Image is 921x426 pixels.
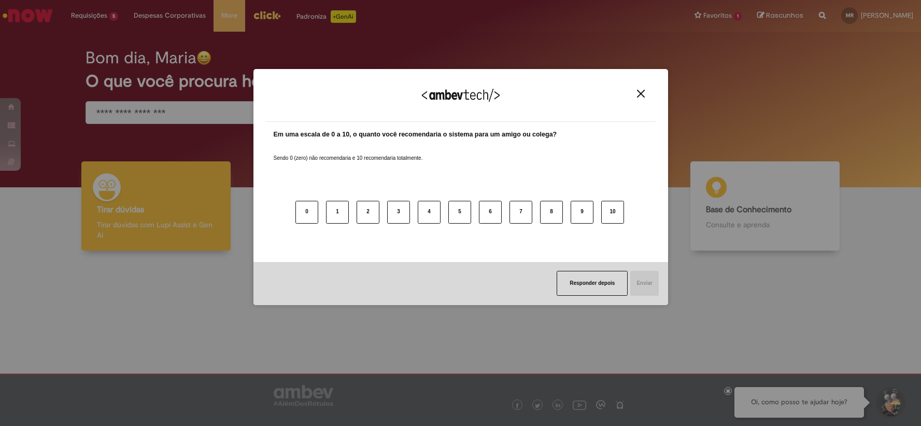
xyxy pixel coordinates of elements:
[509,201,532,224] button: 7
[357,201,379,224] button: 2
[326,201,349,224] button: 1
[418,201,441,224] button: 4
[448,201,471,224] button: 5
[557,271,628,296] button: Responder depois
[637,90,645,98] img: Close
[274,130,557,140] label: Em uma escala de 0 a 10, o quanto você recomendaria o sistema para um amigo ou colega?
[422,89,500,102] img: Logo Ambevtech
[387,201,410,224] button: 3
[634,89,648,98] button: Close
[540,201,563,224] button: 8
[274,142,423,162] label: Sendo 0 (zero) não recomendaria e 10 recomendaria totalmente.
[601,201,624,224] button: 10
[295,201,318,224] button: 0
[479,201,502,224] button: 6
[571,201,593,224] button: 9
